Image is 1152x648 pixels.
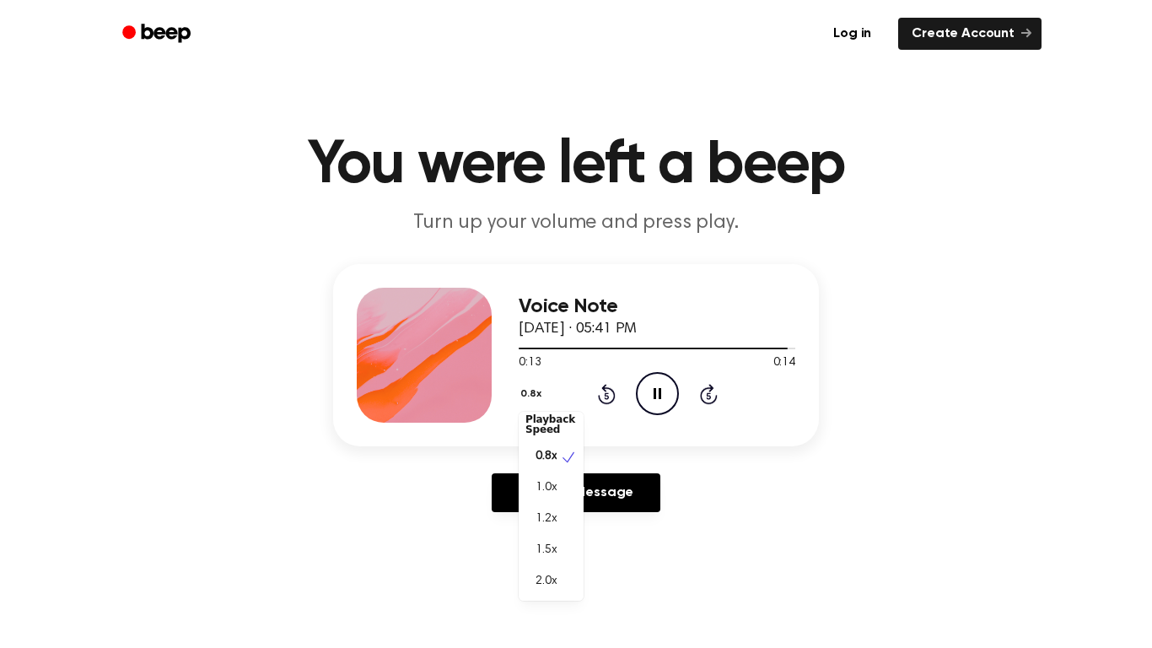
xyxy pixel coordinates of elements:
div: Playback Speed [519,408,584,441]
div: 0.8x [519,412,584,601]
span: 2.0x [536,573,557,591]
button: 0.8x [519,380,547,408]
span: 1.2x [536,510,557,528]
span: 0.8x [536,448,557,466]
span: 1.5x [536,542,557,559]
span: 1.0x [536,479,557,497]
